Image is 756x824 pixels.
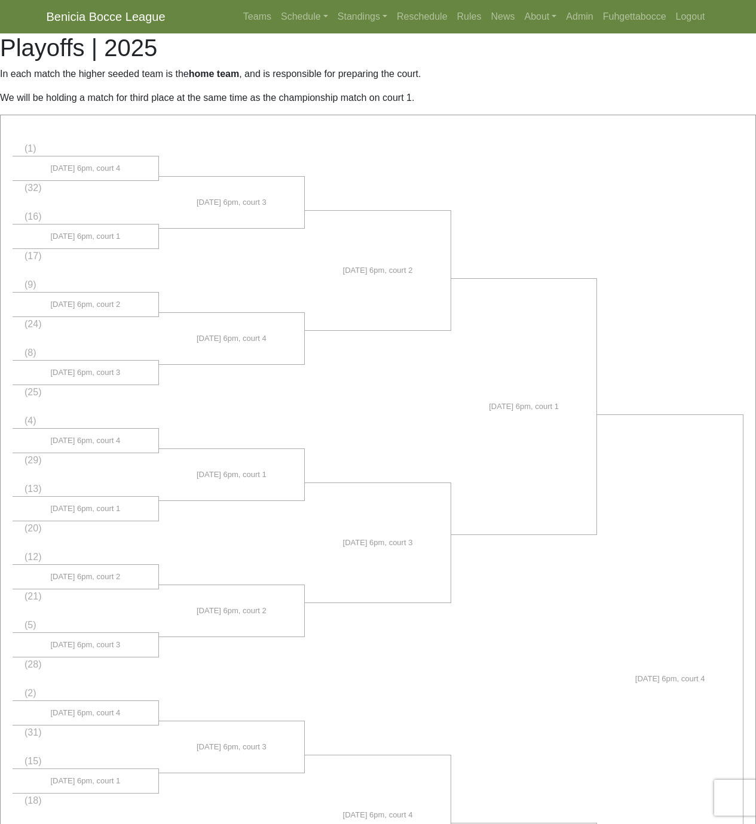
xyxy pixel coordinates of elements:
[671,5,710,29] a: Logout
[25,319,41,329] span: (24)
[25,387,41,397] span: (25)
[50,299,120,310] span: [DATE] 6pm, court 2
[50,367,120,379] span: [DATE] 6pm, court 3
[343,537,413,549] span: [DATE] 6pm, court 3
[197,196,267,208] span: [DATE] 6pm, court 3
[343,809,413,821] span: [DATE] 6pm, court 4
[276,5,333,29] a: Schedule
[635,673,705,685] span: [DATE] 6pm, court 4
[50,707,120,719] span: [DATE] 6pm, court 4
[452,5,486,29] a: Rules
[50,503,120,515] span: [DATE] 6pm, court 1
[25,348,36,358] span: (8)
[343,265,413,276] span: [DATE] 6pm, court 2
[392,5,452,29] a: Reschedule
[333,5,392,29] a: Standings
[25,523,41,533] span: (20)
[25,211,41,222] span: (16)
[25,688,36,698] span: (2)
[25,484,41,494] span: (13)
[25,795,41,805] span: (18)
[25,620,36,630] span: (5)
[197,605,267,617] span: [DATE] 6pm, court 2
[189,69,239,79] strong: home team
[25,251,41,261] span: (17)
[598,5,671,29] a: Fuhgettabocce
[238,5,276,29] a: Teams
[197,741,267,753] span: [DATE] 6pm, court 3
[47,5,166,29] a: Benicia Bocce League
[197,333,267,345] span: [DATE] 6pm, court 4
[25,727,41,737] span: (31)
[25,183,41,193] span: (32)
[489,401,559,413] span: [DATE] 6pm, court 1
[197,469,267,481] span: [DATE] 6pm, court 1
[50,571,120,583] span: [DATE] 6pm, court 2
[25,455,41,465] span: (29)
[50,162,120,174] span: [DATE] 6pm, court 4
[25,416,36,426] span: (4)
[50,230,120,242] span: [DATE] 6pm, court 1
[50,435,120,447] span: [DATE] 6pm, court 4
[519,5,561,29] a: About
[25,143,36,153] span: (1)
[561,5,598,29] a: Admin
[25,552,41,562] span: (12)
[25,756,41,766] span: (15)
[25,659,41,669] span: (28)
[50,775,120,787] span: [DATE] 6pm, court 1
[486,5,519,29] a: News
[25,279,36,290] span: (9)
[50,639,120,651] span: [DATE] 6pm, court 3
[25,591,41,601] span: (21)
